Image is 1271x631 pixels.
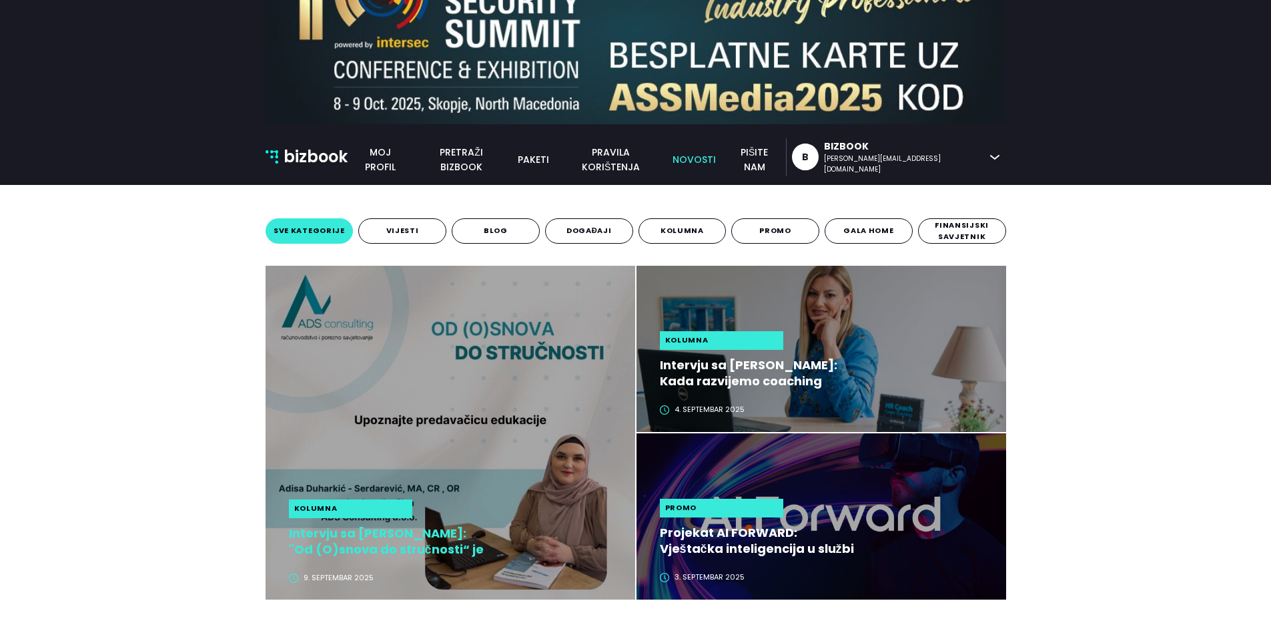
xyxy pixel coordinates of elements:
[824,140,983,154] div: Bizbook
[358,218,446,244] button: vijesti
[923,220,1001,243] span: finansijski savjetnik
[266,144,348,170] a: bizbook
[294,503,338,514] span: kolumna
[802,144,809,170] div: B
[731,218,819,244] button: promo
[661,225,704,236] span: kolumna
[452,218,540,244] button: blog
[825,218,913,244] button: gala home
[289,574,298,583] span: clock-circle
[557,145,665,174] a: pravila korištenja
[660,525,859,557] h2: Projekat AI FORWARD: Vještačka inteligencija u službi razvoja malih i srednjih preduzeća u [GEOGR...
[266,218,354,244] button: sve kategorije
[510,152,557,167] a: paketi
[824,154,983,175] div: [PERSON_NAME][EMAIL_ADDRESS][DOMAIN_NAME]
[413,145,510,174] a: pretraži bizbook
[660,525,993,557] a: Projekat AI FORWARD: Vještačka inteligencija u službi razvoja malih i srednjih preduzeća u [GEOGR...
[545,218,633,244] button: događaji
[660,573,669,582] span: clock-circle
[759,225,791,236] span: promo
[843,225,893,236] span: gala home
[289,525,622,558] a: Intervju sa [PERSON_NAME]: "Od (O)snova do stručnosti“ je edukacija koja mijenja karijere
[918,218,1006,244] button: finansijski savjetnik
[289,525,488,558] h2: Intervju sa [PERSON_NAME]: "Od (O)snova do stručnosti“ je edukacija koja mijenja karijere
[675,572,745,583] span: 3. septembar 2025
[665,152,723,167] a: novosti
[348,145,413,174] a: Moj profil
[284,144,348,170] p: bizbook
[665,502,697,513] span: promo
[660,357,993,389] a: Intervju sa [PERSON_NAME]: Kada razvijemo coaching kulturu, zaposlenici preuzimaju odgovornost i ...
[484,225,508,236] span: blog
[665,335,709,346] span: kolumna
[660,357,859,389] h2: Intervju sa [PERSON_NAME]: Kada razvijemo coaching kulturu, zaposlenici preuzimaju odgovornost i ...
[386,225,419,236] span: vijesti
[274,225,345,236] span: sve kategorije
[304,572,374,584] span: 9. septembar 2025
[675,404,745,415] span: 4. septembar 2025
[639,218,727,244] button: kolumna
[723,145,785,174] a: pišite nam
[266,150,279,164] img: bizbook
[660,405,669,415] span: clock-circle
[566,225,612,236] span: događaji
